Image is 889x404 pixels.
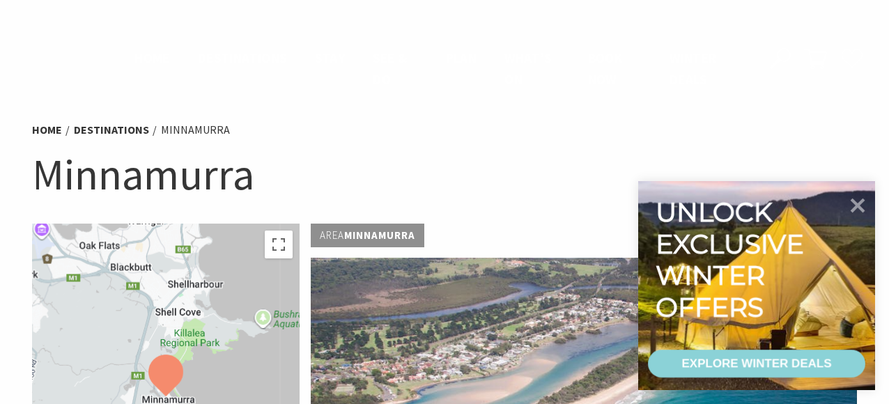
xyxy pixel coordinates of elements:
[121,47,754,90] nav: Main Menu
[315,49,346,66] span: Stay
[320,228,344,242] span: Area
[265,231,293,258] button: Toggle fullscreen view
[670,49,716,87] span: Winter Deals
[648,350,865,378] a: EXPLORE WINTER DEALS
[656,196,810,323] div: Unlock exclusive winter offers
[588,49,623,87] span: Book now
[311,224,424,247] p: Minnamurra
[198,49,287,66] span: Destinations
[134,49,170,66] span: Home
[504,49,551,87] span: What’s On
[681,350,831,378] div: EXPLORE WINTER DEALS
[373,49,407,87] span: See & Do
[32,146,857,203] h1: Minnamurra
[446,49,477,66] span: Plan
